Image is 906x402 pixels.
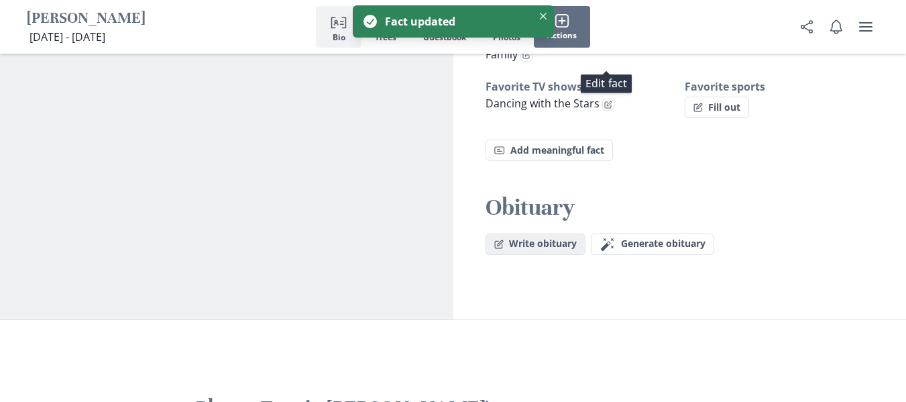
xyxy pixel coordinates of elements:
button: Close [535,8,551,24]
h3: Favorite TV shows [486,79,675,95]
span: Actions [547,31,577,40]
h3: Favorite sports [685,79,874,95]
button: Share Obituary [793,13,820,40]
div: Fact updated [385,13,527,30]
h2: Obituary [486,193,874,222]
button: Add meaningful fact [486,140,613,161]
button: user menu [852,13,879,40]
span: Bio [333,33,345,42]
button: Edit fact [602,99,615,111]
button: Fill out [685,97,749,118]
span: [DATE] - [DATE] [30,30,105,44]
button: Edit fact [520,49,533,62]
button: Actions [534,6,590,48]
button: Generate obituary [591,234,714,255]
span: Family [486,47,518,62]
span: Trees [375,33,396,42]
button: Write obituary [486,234,585,255]
span: Dancing with the Stars [486,96,600,111]
h1: [PERSON_NAME] [27,9,146,30]
span: Photos [493,33,520,42]
span: Generate obituary [621,238,705,250]
span: Guestbook [423,33,466,42]
button: Bio [316,6,361,48]
button: Notifications [823,13,850,40]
